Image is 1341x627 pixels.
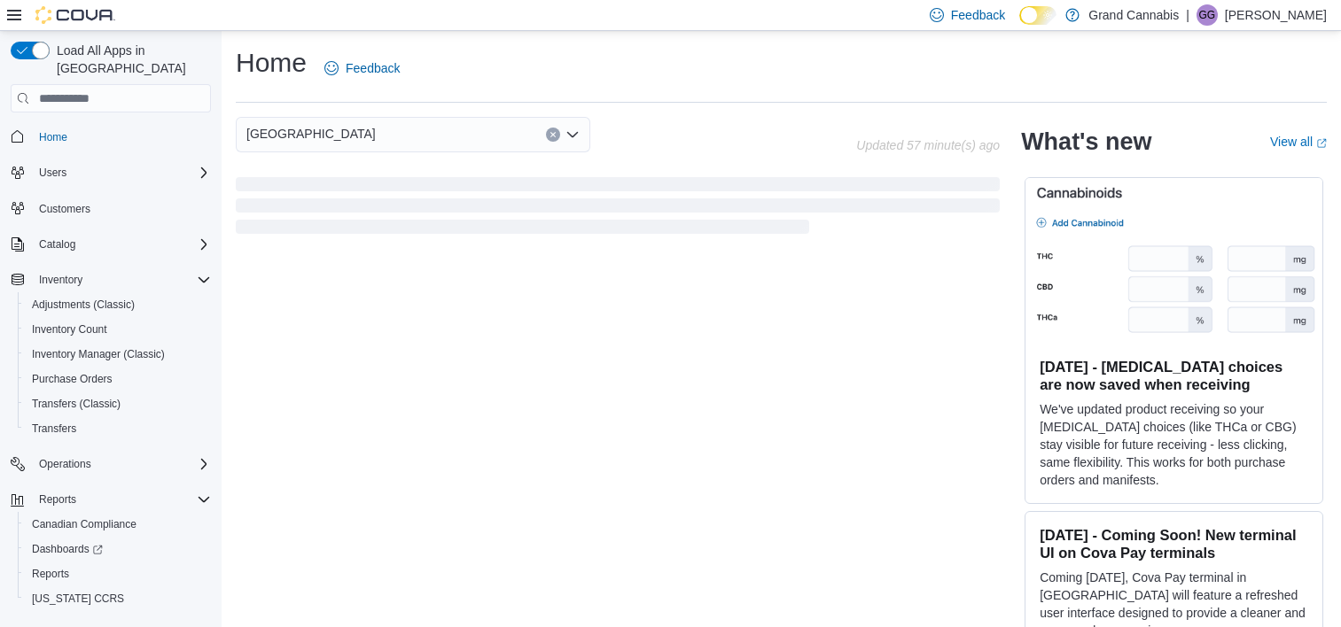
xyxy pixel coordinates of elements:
[317,50,407,86] a: Feedback
[25,344,211,365] span: Inventory Manager (Classic)
[1186,4,1189,26] p: |
[546,128,560,142] button: Clear input
[35,6,115,24] img: Cova
[25,393,128,414] a: Transfers (Classic)
[39,273,82,287] span: Inventory
[32,542,103,556] span: Dashboards
[4,160,218,185] button: Users
[1040,400,1308,489] p: We've updated product receiving so your [MEDICAL_DATA] choices (like THCa or CBG) stay visible fo...
[4,196,218,221] button: Customers
[1270,135,1327,149] a: View allExternal link
[4,452,218,476] button: Operations
[32,127,74,148] a: Home
[951,6,1005,24] span: Feedback
[1316,138,1327,149] svg: External link
[25,418,83,439] a: Transfers
[32,162,74,183] button: Users
[32,298,135,312] span: Adjustments (Classic)
[236,181,1000,237] span: Loading
[4,487,218,512] button: Reports
[50,42,211,77] span: Load All Apps in [GEOGRAPHIC_DATA]
[32,234,211,255] span: Catalog
[1088,4,1179,26] p: Grand Cannabis
[32,517,136,531] span: Canadian Compliance
[32,162,211,183] span: Users
[32,198,97,220] a: Customers
[1040,358,1308,393] h3: [DATE] - [MEDICAL_DATA] choices are now saved when receiving
[32,125,211,147] span: Home
[18,537,218,561] a: Dashboards
[1199,4,1216,26] span: GG
[25,294,142,315] a: Adjustments (Classic)
[346,59,400,77] span: Feedback
[18,367,218,391] button: Purchase Orders
[25,418,211,439] span: Transfers
[25,368,211,390] span: Purchase Orders
[1225,4,1327,26] p: [PERSON_NAME]
[32,347,165,361] span: Inventory Manager (Classic)
[32,372,113,386] span: Purchase Orders
[18,586,218,611] button: [US_STATE] CCRS
[32,269,211,290] span: Inventory
[25,319,211,340] span: Inventory Count
[25,563,76,584] a: Reports
[18,391,218,416] button: Transfers (Classic)
[18,292,218,317] button: Adjustments (Classic)
[18,512,218,537] button: Canadian Compliance
[32,489,83,510] button: Reports
[32,489,211,510] span: Reports
[856,138,1000,152] p: Updated 57 minute(s) ago
[25,368,120,390] a: Purchase Orders
[4,123,218,149] button: Home
[32,567,69,581] span: Reports
[25,588,211,609] span: Washington CCRS
[18,561,218,586] button: Reports
[1040,526,1308,561] h3: [DATE] - Coming Soon! New terminal UI on Cova Pay terminals
[32,197,211,220] span: Customers
[32,592,124,606] span: [US_STATE] CCRS
[4,267,218,292] button: Inventory
[32,269,90,290] button: Inventory
[1019,25,1020,26] span: Dark Mode
[18,317,218,342] button: Inventory Count
[32,397,121,411] span: Transfers (Classic)
[25,319,114,340] a: Inventory Count
[25,294,211,315] span: Adjustments (Classic)
[18,416,218,441] button: Transfers
[25,344,172,365] a: Inventory Manager (Classic)
[25,514,144,535] a: Canadian Compliance
[25,538,110,560] a: Dashboards
[25,588,131,609] a: [US_STATE] CCRS
[32,322,107,337] span: Inventory Count
[32,453,98,475] button: Operations
[4,232,218,257] button: Catalog
[25,514,211,535] span: Canadian Compliance
[1019,6,1056,25] input: Dark Mode
[39,457,91,471] span: Operations
[25,563,211,584] span: Reports
[246,123,376,144] span: [GEOGRAPHIC_DATA]
[39,130,67,144] span: Home
[39,166,66,180] span: Users
[39,492,76,507] span: Reports
[1021,128,1151,156] h2: What's new
[25,393,211,414] span: Transfers (Classic)
[39,237,75,252] span: Catalog
[565,128,580,142] button: Open list of options
[32,422,76,436] span: Transfers
[18,342,218,367] button: Inventory Manager (Classic)
[25,538,211,560] span: Dashboards
[1197,4,1218,26] div: Greg Gaudreau
[236,45,307,81] h1: Home
[32,234,82,255] button: Catalog
[39,202,90,216] span: Customers
[32,453,211,475] span: Operations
